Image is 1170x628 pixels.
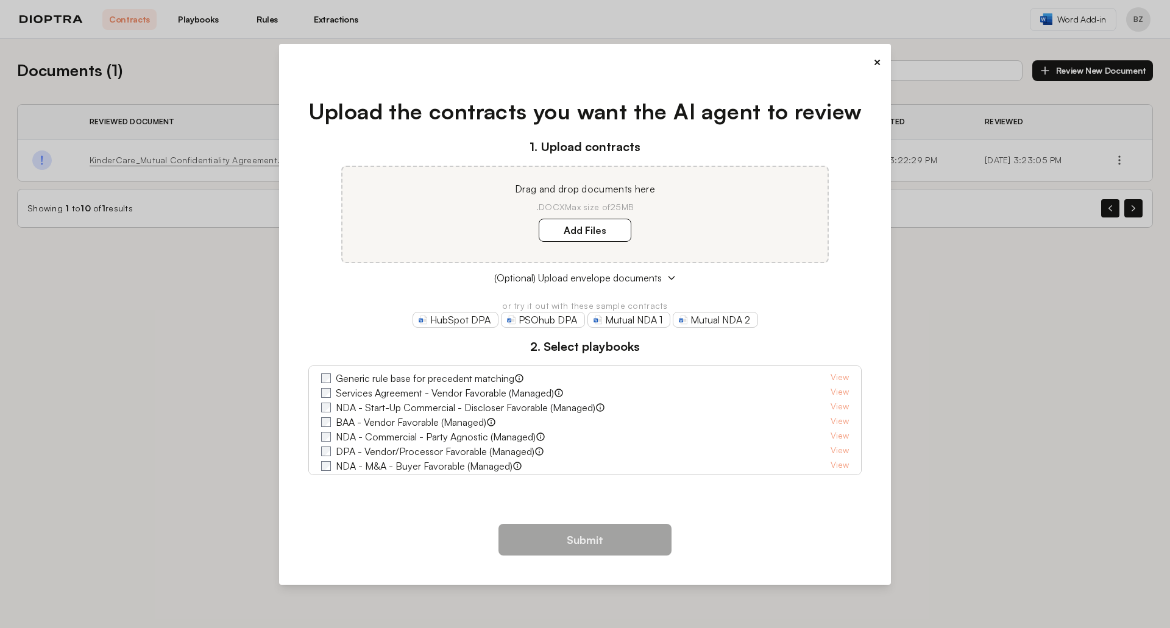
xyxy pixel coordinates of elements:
[336,386,554,400] label: Services Agreement - Vendor Favorable (Managed)
[336,444,534,459] label: DPA - Vendor/Processor Favorable (Managed)
[308,138,862,156] h3: 1. Upload contracts
[494,270,662,285] span: (Optional) Upload envelope documents
[336,371,514,386] label: Generic rule base for precedent matching
[308,300,862,312] p: or try it out with these sample contracts
[831,473,849,488] a: View
[539,219,631,242] label: Add Files
[873,54,881,71] button: ×
[336,473,614,488] label: Services Agreement - Customer Review of Vendor Form (Market)
[498,524,672,556] button: Submit
[357,182,813,196] p: Drag and drop documents here
[831,386,849,400] a: View
[336,400,595,415] label: NDA - Start-Up Commercial - Discloser Favorable (Managed)
[831,400,849,415] a: View
[413,312,498,328] a: HubSpot DPA
[336,415,486,429] label: BAA - Vendor Favorable (Managed)
[336,459,512,473] label: NDA - M&A - Buyer Favorable (Managed)
[357,201,813,213] p: .DOCX Max size of 25MB
[831,371,849,386] a: View
[336,429,536,444] label: NDA - Commercial - Party Agnostic (Managed)
[831,429,849,444] a: View
[308,270,862,285] button: (Optional) Upload envelope documents
[501,312,585,328] a: PSOhub DPA
[587,312,670,328] a: Mutual NDA 1
[831,415,849,429] a: View
[308,95,862,128] h1: Upload the contracts you want the AI agent to review
[673,312,758,328] a: Mutual NDA 2
[831,444,849,459] a: View
[831,459,849,473] a: View
[308,337,862,356] h3: 2. Select playbooks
